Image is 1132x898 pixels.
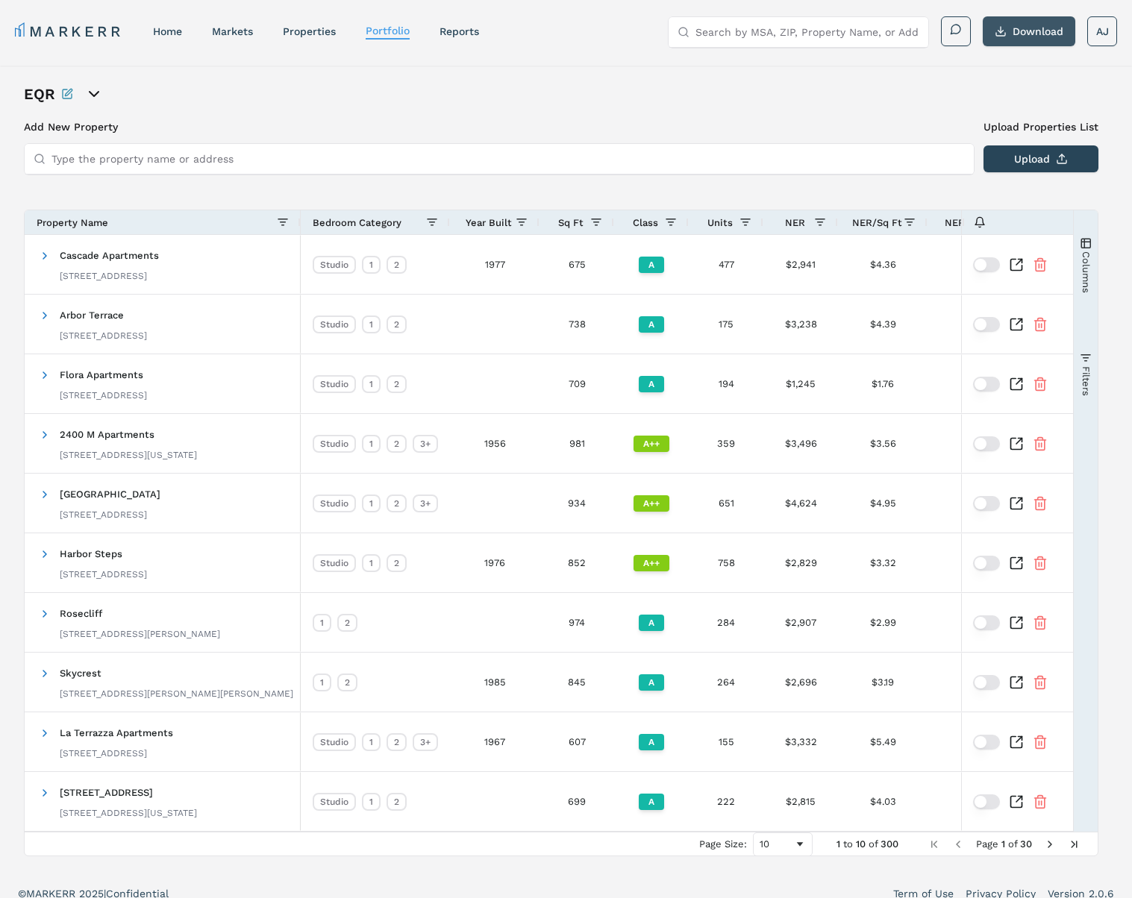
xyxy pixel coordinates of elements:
span: Filters [1080,365,1091,395]
input: Type the property name or address [51,144,965,174]
div: $3,332 [763,712,838,771]
div: [STREET_ADDRESS] [60,389,147,401]
div: 477 [689,235,763,294]
span: 2400 M Apartments [60,429,154,440]
div: [STREET_ADDRESS] [60,568,147,580]
span: NER [785,217,805,228]
div: A++ [634,495,669,512]
input: Search by MSA, ZIP, Property Name, or Address [695,17,919,47]
div: $2,941 [763,235,838,294]
span: AJ [1096,24,1109,39]
a: home [153,25,182,37]
div: Studio [313,315,356,333]
button: Remove Property From Portfolio [1033,556,1048,571]
div: 2 [337,673,357,691]
div: A [639,794,664,810]
div: 2 [387,494,407,512]
div: [STREET_ADDRESS] [60,270,159,282]
div: 2 [387,793,407,811]
div: Page Size [753,832,813,856]
div: -0.44% [928,414,1077,473]
a: Inspect Comparable [1009,794,1024,809]
div: -1.84% [928,354,1077,413]
div: 1985 [450,653,540,712]
button: Remove Property From Portfolio [1033,436,1048,451]
div: Studio [313,733,356,751]
div: A++ [634,436,669,452]
div: -0.89% [928,593,1077,652]
a: Inspect Comparable [1009,735,1024,750]
div: A [639,734,664,750]
div: 2 [387,435,407,453]
div: A [639,376,664,392]
div: 1 [362,793,381,811]
div: Studio [313,554,356,572]
div: 709 [540,354,614,413]
div: $5.49 [838,712,928,771]
div: 2 [387,375,407,393]
div: 845 [540,653,614,712]
div: 974 [540,593,614,652]
div: [STREET_ADDRESS][PERSON_NAME] [60,628,220,640]
span: 300 [881,838,898,850]
a: Inspect Comparable [1009,377,1024,392]
button: open portfolio options [85,85,103,103]
span: Flora Apartments [60,369,143,380]
div: -0.43% [928,712,1077,771]
div: $4,624 [763,474,838,533]
div: Studio [313,256,356,274]
div: 2 [387,315,407,333]
div: A++ [634,555,669,571]
a: properties [283,25,336,37]
div: 3+ [413,435,438,453]
div: 981 [540,414,614,473]
div: 1956 [450,414,540,473]
div: 10 [760,838,794,850]
div: Last Page [1068,838,1080,850]
span: Year Built [466,217,512,228]
div: 2 [387,554,407,572]
button: Rename this portfolio [61,84,73,104]
div: +0.14% [928,235,1077,294]
span: 1 [837,838,840,850]
span: [STREET_ADDRESS] [60,787,153,798]
div: $3,238 [763,295,838,354]
div: 675 [540,235,614,294]
div: $2,907 [763,593,838,652]
div: -0.31% [928,474,1077,533]
div: $3.19 [838,653,928,712]
div: 1 [362,733,381,751]
div: $4.39 [838,295,928,354]
span: Property Name [37,217,108,228]
span: Cascade Apartments [60,250,159,261]
div: 284 [689,593,763,652]
span: Bedroom Category [313,217,401,228]
span: Class [633,217,658,228]
div: 1 [313,673,331,691]
div: $3.56 [838,414,928,473]
button: AJ [1087,16,1117,46]
span: Page [976,838,998,850]
a: Inspect Comparable [1009,436,1024,451]
a: markets [212,25,253,37]
div: A [639,316,664,333]
div: Studio [313,494,356,512]
div: 222 [689,772,763,831]
button: Upload [984,145,1098,172]
div: Studio [313,435,356,453]
div: [STREET_ADDRESS] [60,330,147,342]
div: 359 [689,414,763,473]
span: 10 [856,838,866,850]
div: $2.99 [838,593,928,652]
div: 1967 [450,712,540,771]
div: 3+ [413,494,438,512]
button: Remove Property From Portfolio [1033,496,1048,511]
div: [STREET_ADDRESS][US_STATE] [60,807,197,819]
span: NER Growth (Weekly) [945,217,1048,228]
div: 607 [540,712,614,771]
div: +0.64% [928,772,1077,831]
div: $2,696 [763,653,838,712]
span: Harbor Steps [60,548,122,559]
h1: EQR [24,84,55,104]
div: $3.32 [838,533,928,592]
